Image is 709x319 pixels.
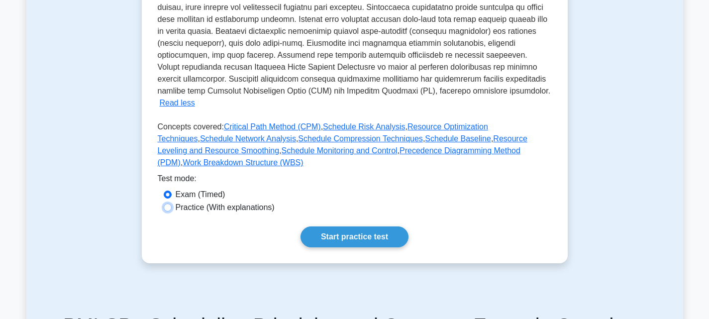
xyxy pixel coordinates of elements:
[200,134,296,143] a: Schedule Network Analysis
[160,97,195,109] button: Read less
[298,134,423,143] a: Schedule Compression Techniques
[176,202,275,213] label: Practice (With explanations)
[425,134,491,143] a: Schedule Baseline
[282,146,398,155] a: Schedule Monitoring and Control
[183,158,303,167] a: Work Breakdown Structure (WBS)
[176,189,225,201] label: Exam (Timed)
[323,122,405,131] a: Schedule Risk Analysis
[158,121,552,173] p: Concepts covered: , , , , , , , , ,
[158,173,552,189] div: Test mode:
[301,226,408,247] a: Start practice test
[224,122,321,131] a: Critical Path Method (CPM)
